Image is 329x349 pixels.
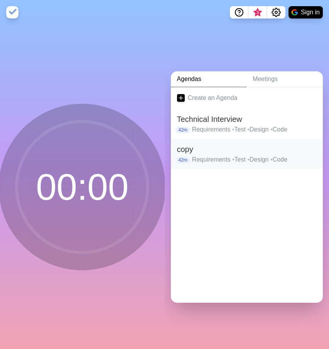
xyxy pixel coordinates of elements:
[177,113,317,125] h2: Technical Interview
[232,126,235,133] span: •
[292,9,298,15] img: google logo
[6,6,19,19] img: timeblocks logo
[255,10,261,16] span: 3
[232,156,235,163] span: •
[192,125,317,134] p: Requirements Test Design Code
[289,6,323,19] button: Sign in
[248,6,267,19] button: What’s new
[267,6,285,19] button: Settings
[247,126,250,133] span: •
[230,6,248,19] button: Help
[175,157,191,164] p: 42m
[247,156,250,163] span: •
[177,143,317,155] h2: copy
[270,126,273,133] span: •
[246,71,323,87] a: Meetings
[171,71,246,87] a: Agendas
[192,155,317,164] p: Requirements Test Design Code
[270,156,273,163] span: •
[171,87,323,109] a: Create an Agenda
[175,126,191,133] p: 42m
